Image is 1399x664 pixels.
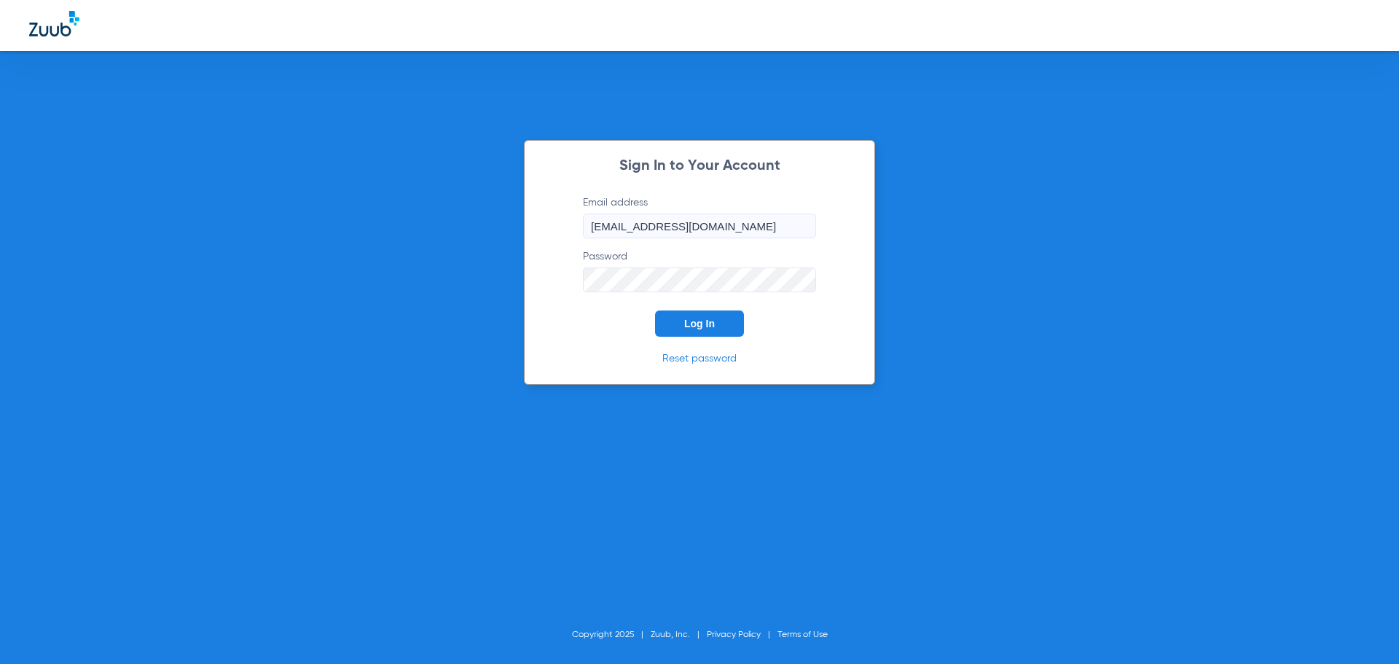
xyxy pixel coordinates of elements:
[707,630,761,639] a: Privacy Policy
[1326,594,1399,664] iframe: Chat Widget
[583,214,816,238] input: Email address
[561,159,838,173] h2: Sign In to Your Account
[583,267,816,292] input: Password
[583,195,816,238] label: Email address
[662,354,737,364] a: Reset password
[655,310,744,337] button: Log In
[777,630,828,639] a: Terms of Use
[684,318,715,329] span: Log In
[583,249,816,292] label: Password
[572,628,651,642] li: Copyright 2025
[651,628,707,642] li: Zuub, Inc.
[29,11,79,36] img: Zuub Logo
